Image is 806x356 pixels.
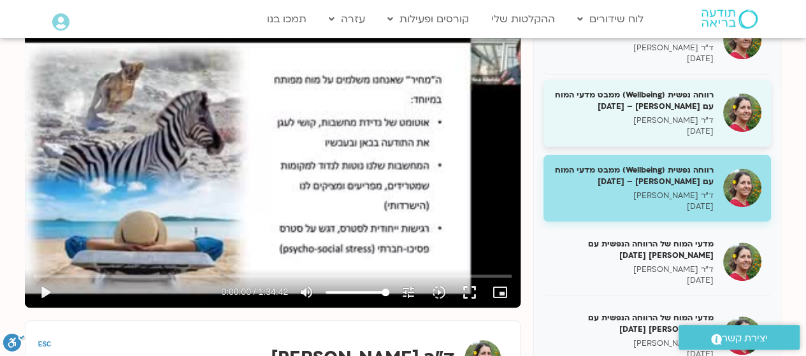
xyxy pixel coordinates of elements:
[571,7,650,31] a: לוח שידורים
[723,169,761,207] img: רווחה נפשית (Wellbeing) ממבט מדעי המוח עם נועה אלבלדה – 21/02/25
[261,7,313,31] a: תמכו בנו
[723,243,761,281] img: מדעי המוח של הרווחה הנפשית עם נועה אלבלדה 28/02/25
[322,7,371,31] a: עזרה
[553,89,714,112] h5: רווחה נפשית (Wellbeing) ממבט מדעי המוח עם [PERSON_NAME] – [DATE]
[553,53,714,64] p: [DATE]
[553,43,714,53] p: ד"ר [PERSON_NAME]
[553,338,714,349] p: ד"ר [PERSON_NAME]
[679,325,800,350] a: יצירת קשר
[553,126,714,137] p: [DATE]
[485,7,561,31] a: ההקלטות שלי
[553,190,714,201] p: ד"ר [PERSON_NAME]
[723,317,761,355] img: מדעי המוח של הרווחה הנפשית עם נועה אלבלדה 07/03/25
[553,115,714,126] p: ד"ר [PERSON_NAME]
[553,275,714,286] p: [DATE]
[723,94,761,132] img: רווחה נפשית (Wellbeing) ממבט מדעי המוח עם נועה אלבלדה – 14/02/25
[722,330,768,347] span: יצירת קשר
[702,10,758,29] img: תודעה בריאה
[553,312,714,335] h5: מדעי המוח של הרווחה הנפשית עם [PERSON_NAME] [DATE]
[553,264,714,275] p: ד"ר [PERSON_NAME]
[553,164,714,187] h5: רווחה נפשית (Wellbeing) ממבט מדעי המוח עם [PERSON_NAME] – [DATE]
[553,238,714,261] h5: מדעי המוח של הרווחה הנפשית עם [PERSON_NAME] [DATE]
[553,201,714,212] p: [DATE]
[723,21,761,59] img: רווחה נפשית (Wellbeing) ממבט מדעי המוח עם נועה אלבלדה – 07/02/25
[381,7,475,31] a: קורסים ופעילות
